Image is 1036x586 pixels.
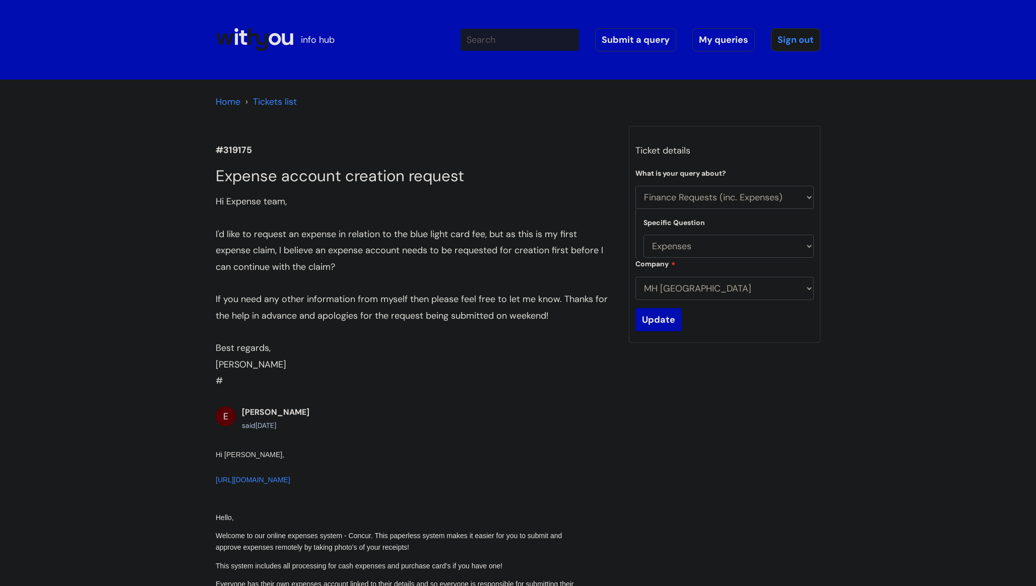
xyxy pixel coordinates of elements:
li: Solution home [216,94,240,110]
div: said [242,419,309,432]
span: Welcome to our online expenses system - Concur. This paperless system makes it easier for you to ... [216,532,564,551]
h3: Ticket details [635,142,814,159]
a: My queries [692,28,755,51]
div: If you need any other information from myself then please feel free to let me know. Thanks for th... [216,291,614,324]
span: This system includes all processing for cash expenses and purchase card's if you have one! [216,562,502,570]
span: Mon, 28 Apr, 2025 at 8:36 AM [255,421,276,430]
div: Best regards, [216,340,614,356]
p: info hub [301,32,335,48]
span: Hello, [216,514,234,522]
div: # [216,193,614,389]
a: Submit a query [595,28,676,51]
label: What is your query about? [635,169,726,178]
div: [PERSON_NAME] [216,356,614,373]
label: Company [635,258,676,268]
label: Specific Question [643,218,705,227]
div: | - [461,28,820,51]
a: Home [216,96,240,108]
input: Update [635,308,682,331]
b: [PERSON_NAME] [242,407,309,417]
div: Hi [PERSON_NAME], [216,449,577,487]
a: [URL][DOMAIN_NAME] [216,476,290,484]
input: Search [461,29,579,51]
h1: Expense account creation request [216,167,614,185]
div: E [216,406,236,426]
li: Tickets list [243,94,297,110]
div: Hi Expense team, [216,193,614,209]
div: I'd like to request an expense in relation to the blue light card fee, but as this is my first ex... [216,226,614,275]
p: #319175 [216,142,614,158]
a: Sign out [771,28,820,51]
a: Tickets list [253,96,297,108]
